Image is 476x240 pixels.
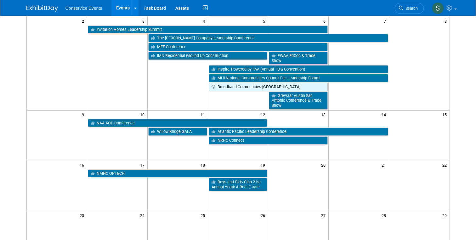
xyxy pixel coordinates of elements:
[209,65,388,73] a: Inspire, Powered by FAA (Annual TS & Convention)
[209,83,328,91] a: Broadband Communities [GEOGRAPHIC_DATA]
[381,211,389,219] span: 28
[320,161,328,169] span: 20
[88,169,268,178] a: NMHC OPTECH
[79,211,87,219] span: 23
[444,17,450,25] span: 8
[26,5,58,12] img: ExhibitDay
[381,161,389,169] span: 21
[209,136,328,145] a: NRHC Connect
[442,111,450,118] span: 15
[139,161,147,169] span: 17
[139,211,147,219] span: 24
[403,6,418,11] span: Search
[88,26,328,34] a: Invitation Homes Leadership Summit
[381,111,389,118] span: 14
[81,111,87,118] span: 9
[79,161,87,169] span: 16
[209,128,388,136] a: Atlantic Pacific Leadership Conference
[148,34,388,42] a: The [PERSON_NAME] Company Leadership Conference
[432,2,444,14] img: Savannah Doctor
[148,43,328,51] a: MFE Conference
[65,6,102,11] span: Conservice Events
[148,52,268,60] a: IMN Residential Ground-Up Construction
[269,52,328,65] a: FWAA EdCon & Trade Show
[81,17,87,25] span: 2
[323,17,328,25] span: 6
[260,211,268,219] span: 26
[320,111,328,118] span: 13
[148,128,207,136] a: Willow Bridge GALA
[200,161,208,169] span: 18
[200,111,208,118] span: 11
[320,211,328,219] span: 27
[260,161,268,169] span: 19
[142,17,147,25] span: 3
[383,17,389,25] span: 7
[88,119,268,127] a: NAA AOD Conference
[139,111,147,118] span: 10
[202,17,208,25] span: 4
[269,92,328,110] a: Greystar Austin-San Antonio Conference & Trade Show
[442,161,450,169] span: 22
[442,211,450,219] span: 29
[209,74,388,82] a: MHI National Communities Council Fall Leadership Forum
[209,178,268,191] a: Boys and Girls Club 21st Annual Youth & Real Estate
[262,17,268,25] span: 5
[260,111,268,118] span: 12
[395,3,424,14] a: Search
[200,211,208,219] span: 25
